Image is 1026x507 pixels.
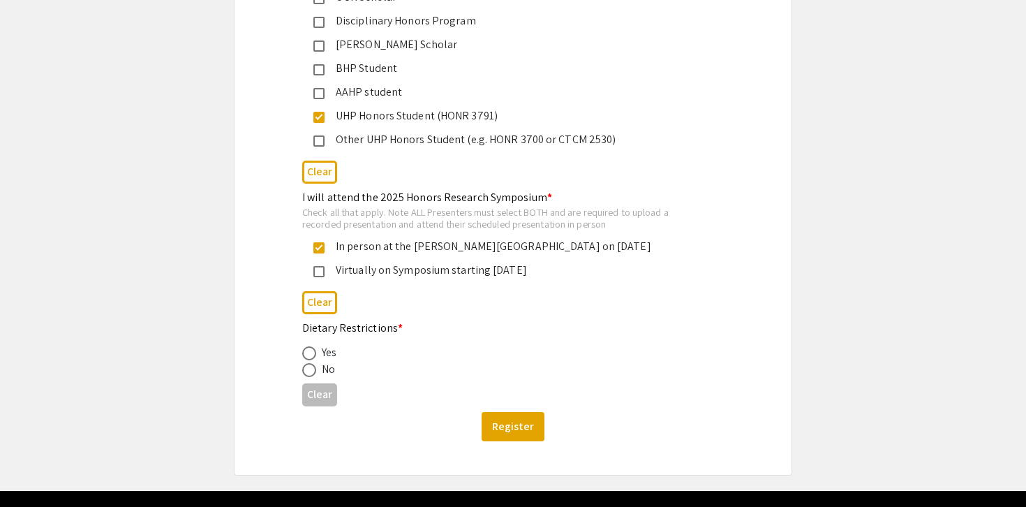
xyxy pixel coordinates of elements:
button: Clear [302,383,337,406]
div: AAHP student [325,84,690,101]
div: Check all that apply. Note ALL Presenters must select BOTH and are required to upload a recorded ... [302,206,701,230]
div: [PERSON_NAME] Scholar [325,36,690,53]
button: Clear [302,161,337,184]
div: Yes [322,344,336,361]
button: Register [482,412,544,441]
div: Other UHP Honors Student (e.g. HONR 3700 or CTCM 2530) [325,131,690,148]
div: In person at the [PERSON_NAME][GEOGRAPHIC_DATA] on [DATE] [325,238,690,255]
button: Clear [302,291,337,314]
mat-label: I will attend the 2025 Honors Research Symposium [302,190,552,205]
div: UHP Honors Student (HONR 3791) [325,108,690,124]
mat-label: Dietary Restrictions [302,321,403,335]
div: Disciplinary Honors Program [325,13,690,29]
div: Virtually on Symposium starting [DATE] [325,262,690,279]
iframe: Chat [10,444,59,497]
div: No [322,361,335,378]
div: BHP Student [325,60,690,77]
